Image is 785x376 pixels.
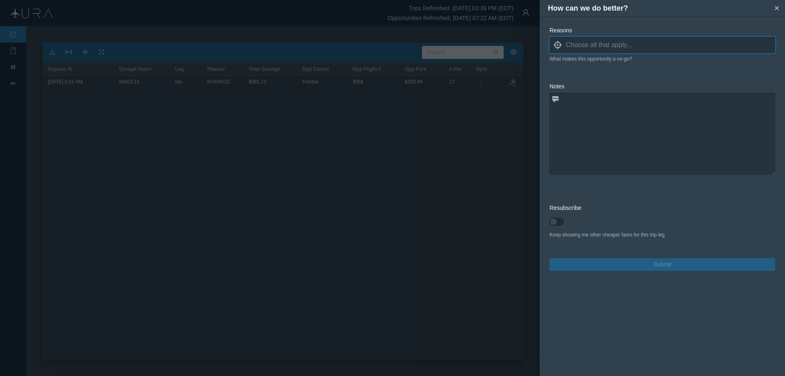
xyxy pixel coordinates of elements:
span: Reasons [549,27,572,34]
span: Notes [549,83,565,90]
span: Submit [653,260,671,269]
span: Resubscribe [549,205,581,211]
button: Close [771,2,783,14]
input: Choose all that apply... [566,39,775,51]
h4: How can we do better? [548,3,771,14]
div: Keep showing me other cheaper fares for this trip leg [549,231,775,239]
div: What makes this opportunity a no-go? [549,55,775,63]
button: Submit [549,258,775,271]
